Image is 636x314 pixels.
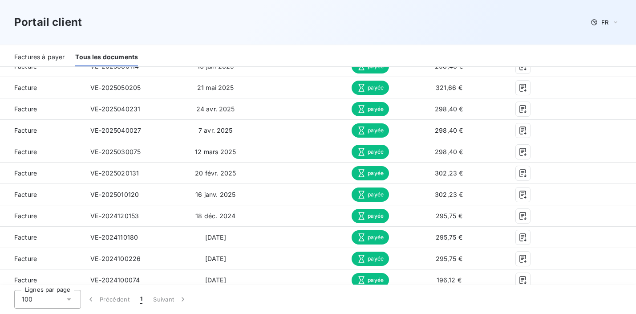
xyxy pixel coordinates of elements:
span: payée [352,252,389,266]
span: Facture [7,169,76,178]
span: 13 juin 2025 [197,62,234,70]
span: 196,12 € [437,276,462,284]
span: Facture [7,147,76,156]
span: Facture [7,212,76,220]
span: VE-2025020131 [90,169,139,177]
span: Facture [7,83,76,92]
span: 7 avr. 2025 [198,126,233,134]
span: 1 [140,295,142,304]
button: 1 [135,290,148,309]
span: 20 févr. 2025 [195,169,236,177]
div: Factures à payer [14,48,65,67]
span: 100 [22,295,32,304]
span: Facture [7,233,76,242]
span: VE-2025050205 [90,84,141,91]
span: payée [352,102,389,116]
span: Facture [7,190,76,199]
span: payée [352,81,389,95]
span: payée [352,230,389,245]
span: VE-2024100074 [90,276,140,284]
span: 298,40 € [435,126,463,134]
button: Suivant [148,290,193,309]
h3: Portail client [14,14,82,30]
span: 298,40 € [435,148,463,155]
span: payée [352,188,389,202]
span: FR [601,19,608,26]
span: 16 janv. 2025 [195,191,235,198]
span: VE-2025030075 [90,148,141,155]
span: 302,23 € [435,169,463,177]
span: 24 avr. 2025 [196,105,235,113]
span: [DATE] [205,276,226,284]
span: VE-2024100226 [90,255,141,262]
span: 321,66 € [436,84,462,91]
span: VE-2024120153 [90,212,139,220]
span: VE-2025040027 [90,126,141,134]
span: [DATE] [205,233,226,241]
span: VE-2025060114 [90,62,139,70]
span: [DATE] [205,255,226,262]
span: 18 déc. 2024 [195,212,235,220]
span: Facture [7,105,76,114]
span: payée [352,145,389,159]
span: 298,40 € [435,105,463,113]
span: 298,40 € [435,62,463,70]
span: VE-2024110180 [90,233,138,241]
span: 302,23 € [435,191,463,198]
span: Facture [7,276,76,285]
button: Précédent [81,290,135,309]
span: VE-2025040231 [90,105,140,113]
span: 295,75 € [436,212,462,220]
span: payée [352,209,389,223]
span: 12 mars 2025 [195,148,236,155]
span: payée [352,273,389,287]
div: Tous les documents [75,48,138,67]
span: 295,75 € [436,255,462,262]
span: 295,75 € [436,233,462,241]
span: payée [352,166,389,180]
span: Facture [7,254,76,263]
span: Facture [7,126,76,135]
span: payée [352,123,389,138]
span: VE-2025010120 [90,191,139,198]
span: 21 mai 2025 [197,84,234,91]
